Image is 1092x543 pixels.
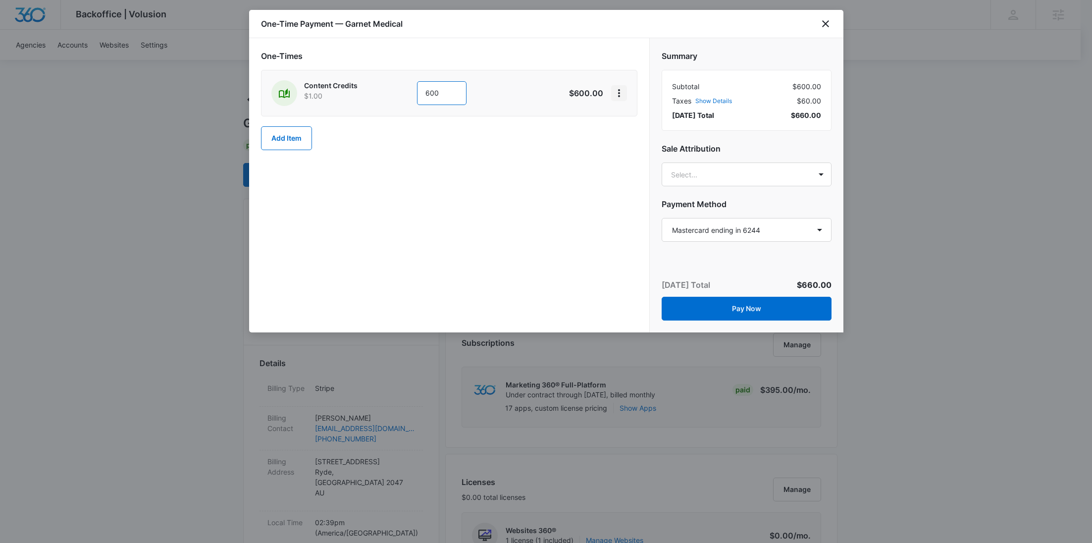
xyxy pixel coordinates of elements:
button: View More [611,85,627,101]
h2: Summary [662,50,832,62]
input: 1 [417,81,467,105]
span: Taxes [672,96,691,106]
h2: Payment Method [662,198,832,210]
span: Subtotal [672,81,699,92]
span: $60.00 [797,96,821,106]
p: [DATE] Total [662,279,710,291]
button: Add Item [261,126,312,150]
p: $1.00 [304,91,389,101]
h1: One-Time Payment — Garnet Medical [261,18,403,30]
h2: One-Times [261,50,637,62]
p: Content Credits [304,80,389,91]
h2: Sale Attribution [662,143,832,155]
button: Show Details [695,98,732,104]
span: $660.00 [797,280,832,290]
span: [DATE] Total [672,110,714,120]
span: $660.00 [791,110,821,120]
div: $600.00 [672,81,821,92]
p: $600.00 [557,87,603,99]
button: Pay Now [662,297,832,321]
button: close [820,18,832,30]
